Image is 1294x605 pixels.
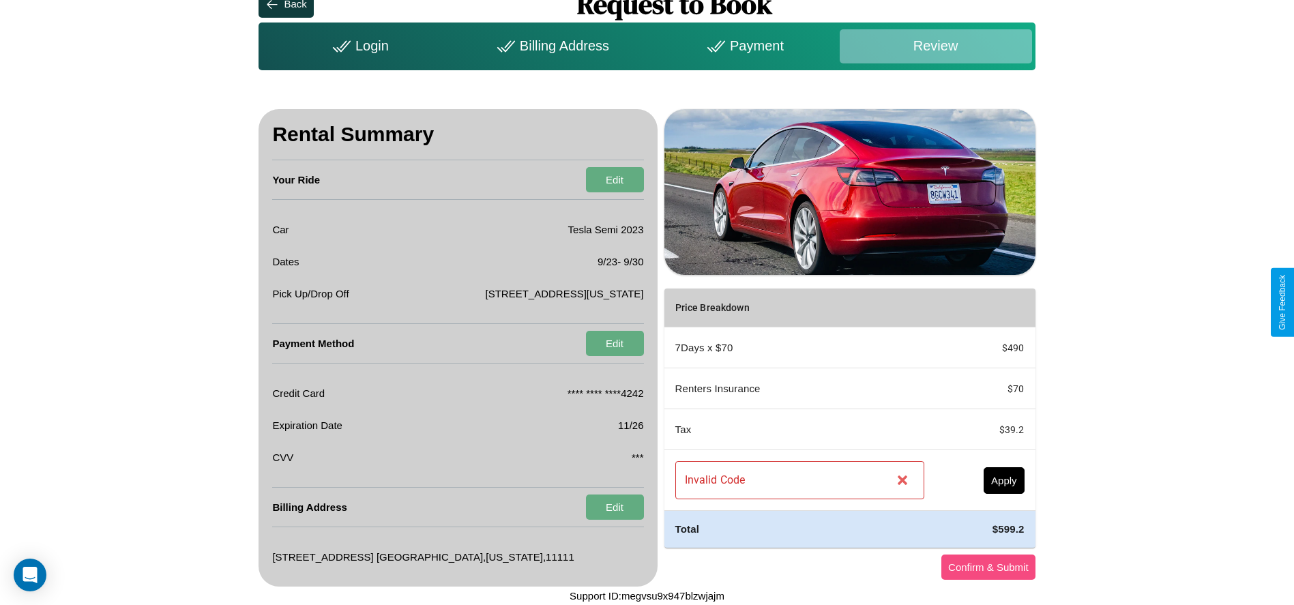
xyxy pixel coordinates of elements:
[272,160,320,199] h4: Your Ride
[262,29,454,63] div: Login
[486,284,644,303] p: [STREET_ADDRESS][US_STATE]
[984,467,1025,494] button: Apply
[272,384,325,402] p: Credit Card
[1278,275,1287,330] div: Give Feedback
[935,368,1035,409] td: $ 70
[568,220,644,239] p: Tesla Semi 2023
[675,522,924,536] h4: Total
[272,416,342,434] p: Expiration Date
[664,289,935,327] th: Price Breakdown
[840,29,1032,63] div: Review
[941,555,1035,580] button: Confirm & Submit
[272,109,643,160] h3: Rental Summary
[570,587,724,605] p: Support ID: megvsu9x947blzwjajm
[946,522,1025,536] h4: $ 599.2
[272,548,574,566] p: [STREET_ADDRESS] [GEOGRAPHIC_DATA] , [US_STATE] , 11111
[586,495,644,520] button: Edit
[272,252,299,271] p: Dates
[675,420,924,439] p: Tax
[272,284,349,303] p: Pick Up/Drop Off
[14,559,46,591] div: Open Intercom Messenger
[935,327,1035,368] td: $ 490
[454,29,647,63] div: Billing Address
[586,167,644,192] button: Edit
[935,409,1035,450] td: $ 39.2
[272,220,289,239] p: Car
[272,324,354,363] h4: Payment Method
[598,252,644,271] p: 9 / 23 - 9 / 30
[647,29,839,63] div: Payment
[675,338,924,357] p: 7 Days x $ 70
[618,416,644,434] p: 11/26
[272,448,293,467] p: CVV
[586,331,644,356] button: Edit
[675,379,924,398] p: Renters Insurance
[664,289,1035,547] table: simple table
[272,488,347,527] h4: Billing Address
